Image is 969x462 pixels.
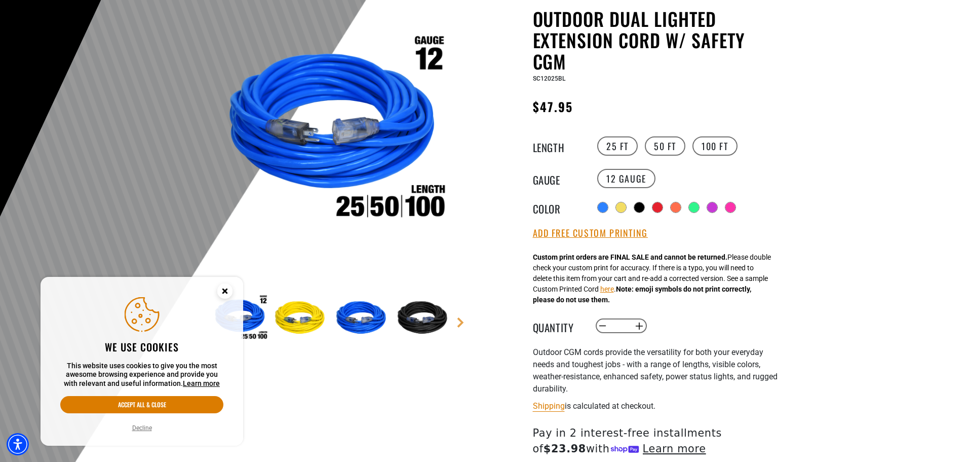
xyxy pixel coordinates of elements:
img: Yellow [272,289,331,348]
a: This website uses cookies to give you the most awesome browsing experience and provide you with r... [183,379,220,387]
a: Next [455,317,466,328]
div: Please double check your custom print for accuracy. If there is a typo, you will need to delete t... [533,252,771,305]
button: Accept all & close [60,396,223,413]
button: Close this option [207,277,243,308]
aside: Cookie Consent [41,277,243,446]
div: is calculated at checkout. [533,399,781,413]
legend: Color [533,201,584,214]
a: Shipping [533,401,565,411]
label: 100 FT [692,136,738,156]
button: Decline [129,423,155,433]
h2: We use cookies [60,340,223,353]
span: SC12025BL [533,75,565,82]
p: This website uses cookies to give you the most awesome browsing experience and provide you with r... [60,362,223,388]
button: here [600,284,614,295]
span: Outdoor CGM cords provide the versatility for both your everyday needs and toughest jobs - with a... [533,347,778,394]
div: Accessibility Menu [7,433,29,455]
label: 25 FT [597,136,638,156]
img: Black [395,289,453,348]
legend: Gauge [533,172,584,185]
strong: Note: emoji symbols do not print correctly, please do not use them. [533,285,751,304]
strong: Custom print orders are FINAL SALE and cannot be returned. [533,253,727,261]
h1: Outdoor Dual Lighted Extension Cord w/ Safety CGM [533,8,781,72]
label: 50 FT [645,136,685,156]
label: 12 Gauge [597,169,655,188]
legend: Length [533,139,584,153]
label: Quantity [533,319,584,333]
img: Blue [333,289,392,348]
button: Add Free Custom Printing [533,228,648,239]
span: $47.95 [533,97,573,116]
